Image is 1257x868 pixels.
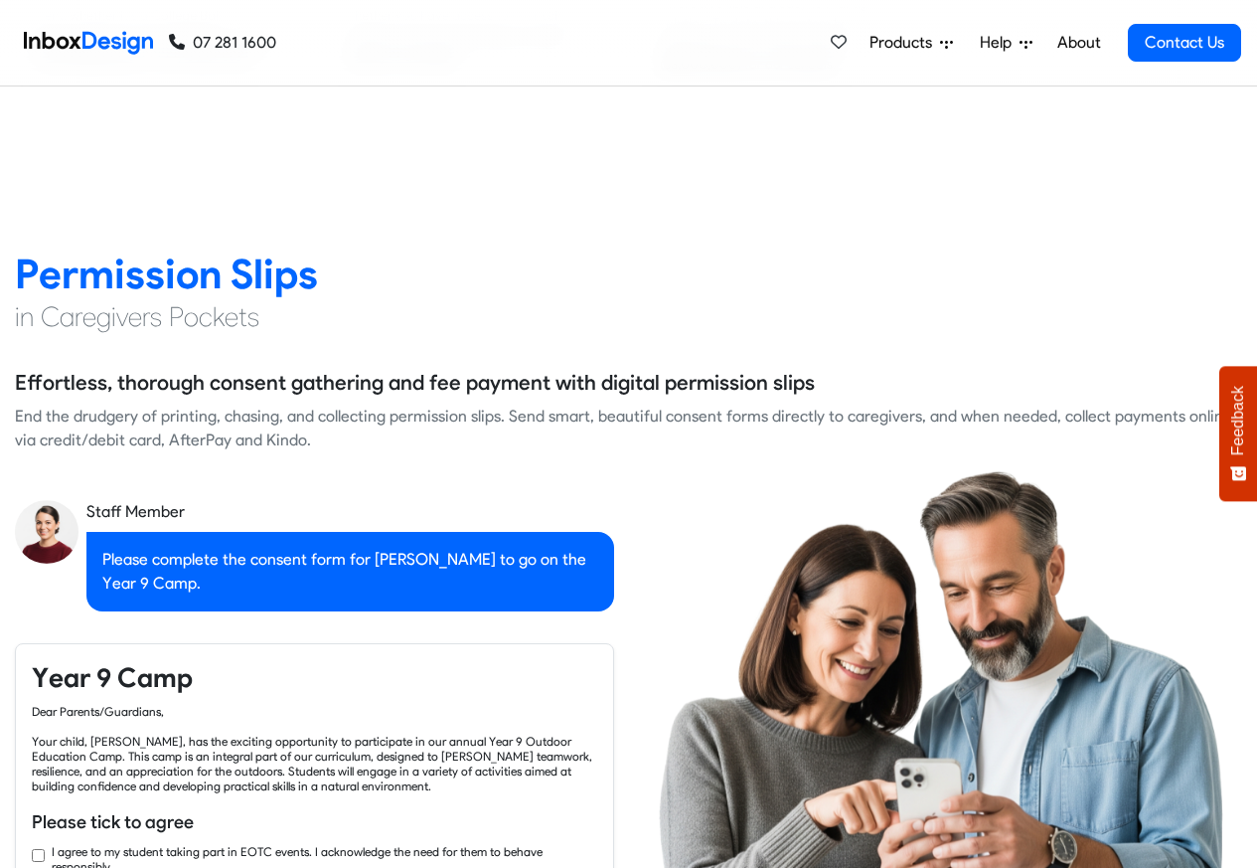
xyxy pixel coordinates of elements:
[869,31,940,55] span: Products
[15,299,1242,335] h4: in Caregivers Pockets
[32,809,597,835] h6: Please tick to agree
[862,23,961,63] a: Products
[972,23,1040,63] a: Help
[15,368,815,398] h5: Effortless, thorough consent gathering and fee payment with digital permission slips
[1219,366,1257,501] button: Feedback - Show survey
[86,500,614,524] div: Staff Member
[15,405,1242,452] div: End the drudgery of printing, chasing, and collecting permission slips. Send smart, beautiful con...
[169,31,276,55] a: 07 281 1600
[1051,23,1106,63] a: About
[1128,24,1241,62] a: Contact Us
[1229,386,1247,455] span: Feedback
[32,660,597,696] h4: Year 9 Camp
[32,704,597,793] div: Dear Parents/Guardians, Your child, [PERSON_NAME], has the exciting opportunity to participate in...
[15,500,79,564] img: staff_avatar.png
[15,249,1242,299] h2: Permission Slips
[980,31,1020,55] span: Help
[86,532,614,611] div: Please complete the consent form for [PERSON_NAME] to go on the Year 9 Camp.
